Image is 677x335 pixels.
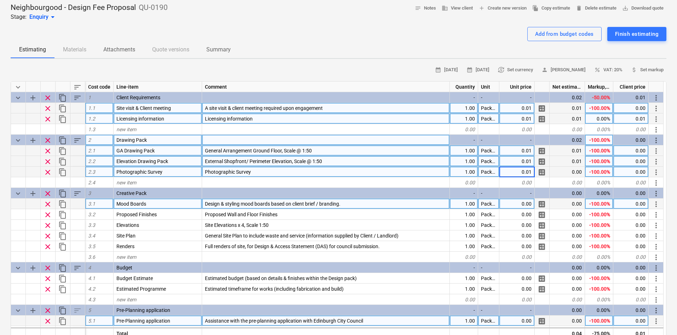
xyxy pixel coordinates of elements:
[550,82,585,92] div: Net estimated cost
[613,294,649,305] div: 0.00
[538,317,546,325] span: Manage detailed breakdown for the row
[585,220,613,230] div: -100.00%
[529,3,573,14] button: Copy estimate
[58,157,67,166] span: Duplicate row
[613,284,649,294] div: 0.00
[44,285,52,294] span: Remove row
[538,104,546,113] span: Manage detailed breakdown for the row
[450,199,478,209] div: 1.00
[628,65,666,76] button: Set markup
[478,103,499,113] div: Package
[88,116,95,122] span: 1.2
[613,316,649,326] div: 0.00
[116,169,162,175] span: Photographic Survey
[498,66,533,74] span: Set currency
[622,5,629,11] span: save_alt
[652,179,660,187] span: More actions
[585,199,613,209] div: -100.00%
[539,65,589,76] button: [PERSON_NAME]
[116,105,171,111] span: Site visit & Client meeting
[538,221,546,230] span: Manage detailed breakdown for the row
[450,156,478,167] div: 1.00
[499,294,535,305] div: 0.00
[478,199,499,209] div: Package
[652,264,660,272] span: More actions
[652,232,660,240] span: More actions
[478,209,499,220] div: Package
[439,3,476,14] button: View client
[450,305,478,316] div: -
[73,264,82,272] span: Sort rows within category
[478,230,499,241] div: Package
[585,92,613,103] div: -50.00%
[88,105,95,111] span: 1.1
[613,135,649,145] div: 0.00
[450,262,478,273] div: -
[550,252,585,262] div: 0.00
[478,135,499,145] div: -
[532,5,539,11] span: file_copy
[499,113,535,124] div: 0.01
[652,147,660,155] span: More actions
[412,3,439,14] button: Notes
[478,273,499,284] div: Package
[88,95,91,100] span: 1
[415,4,436,12] span: Notes
[29,94,37,102] span: Add sub category to row
[464,65,492,76] button: [DATE]
[499,156,535,167] div: 0.01
[29,189,37,198] span: Add sub category to row
[44,221,52,230] span: Remove row
[478,284,499,294] div: Package
[576,4,616,12] span: Delete estimate
[613,273,649,284] div: 0.00
[499,230,535,241] div: 0.00
[652,253,660,262] span: More actions
[58,285,67,294] span: Duplicate row
[585,230,613,241] div: -100.00%
[14,83,22,91] span: Collapse all categories
[44,200,52,208] span: Remove row
[613,188,649,199] div: 0.00
[450,273,478,284] div: 1.00
[44,306,52,315] span: Remove row
[652,189,660,198] span: More actions
[103,45,135,54] p: Attachments
[14,94,22,102] span: Collapse category
[499,305,535,316] div: -
[550,135,585,145] div: 0.02
[44,317,52,325] span: Remove row
[58,115,67,123] span: Duplicate row
[594,66,623,74] span: VAT: 20%
[613,262,649,273] div: 0.00
[613,113,649,124] div: 0.01
[499,220,535,230] div: 0.00
[44,264,52,272] span: Remove row
[88,137,91,143] span: 2
[450,252,478,262] div: 0.00
[205,148,312,153] span: General Arrangement Ground Floor, Scale @ 1:50
[499,209,535,220] div: 0.00
[585,305,613,316] div: 0.00%
[585,135,613,145] div: -100.00%
[652,168,660,177] span: More actions
[652,242,660,251] span: More actions
[478,316,499,326] div: Package
[116,95,160,100] span: Client Requirements
[613,103,649,113] div: 0.00
[58,104,67,113] span: Duplicate row
[585,316,613,326] div: -100.00%
[499,262,535,273] div: -
[11,3,136,13] p: Neighbourgood - Design Fee Proposal
[550,209,585,220] div: 0.00
[550,284,585,294] div: 0.00
[415,5,421,11] span: notes
[585,252,613,262] div: 0.00%
[594,67,601,73] span: percent
[585,103,613,113] div: -100.00%
[19,45,46,54] p: Estimating
[450,82,478,92] div: Quantity
[622,4,664,12] span: Download quote
[29,306,37,315] span: Add sub category to row
[550,177,585,188] div: 0.00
